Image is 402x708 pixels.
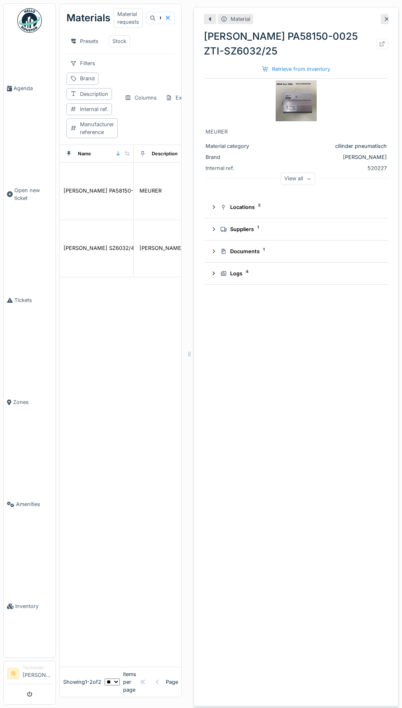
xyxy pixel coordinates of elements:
[15,602,52,610] span: Inventory
[23,665,52,671] div: Technician
[206,164,267,172] div: Internal ref.
[7,667,19,680] li: IS
[14,296,52,304] span: Tickets
[270,153,387,161] div: [PERSON_NAME]
[13,398,52,406] span: Zones
[4,555,55,657] a: Inventory
[63,678,101,686] div: Showing 1 - 2 of 2
[64,187,187,195] div: [PERSON_NAME] PA58150-0025 ZTI-SZ6032/25
[112,37,126,45] div: Stock
[152,150,178,157] div: Description
[4,139,55,249] a: Open new ticket
[66,35,102,47] div: Presets
[17,8,42,33] img: Badge_color-CXgf-gQk.svg
[23,665,52,682] li: [PERSON_NAME]
[78,150,91,157] div: Name
[66,57,99,69] div: Filters
[4,249,55,351] a: Tickets
[220,247,379,255] div: Documents
[220,203,379,211] div: Locations
[4,351,55,453] a: Zones
[270,164,387,172] div: 520227
[206,142,267,150] div: Material category
[14,186,52,202] span: Open new ticket
[220,225,379,233] div: Suppliers
[121,92,160,104] div: Columns
[80,75,95,82] div: Brand
[66,7,110,29] div: Materials
[14,84,52,92] span: Agenda
[231,15,250,23] div: Material
[204,29,388,59] div: [PERSON_NAME] PA58150-0025 ZTI-SZ6032/25
[207,244,385,259] summary: Documents1
[4,453,55,555] a: Amenities
[139,187,162,195] div: MEURER
[281,173,315,185] div: View all
[207,266,385,281] summary: Logs4
[220,270,379,277] div: Logs
[276,80,317,121] img: Cilinder Parker PA58150-0025 ZTI-SZ6032/25
[207,200,385,215] summary: Locations2
[114,8,143,28] div: Material requests
[206,153,267,161] div: Brand
[105,670,136,694] div: items per page
[80,120,114,136] div: Manufacturer reference
[139,244,286,252] div: [PERSON_NAME] [PERSON_NAME] SZ6032/40 (PA58150)
[64,244,165,252] div: [PERSON_NAME] SZ6032/40 (PA58150)
[259,64,333,75] div: Retrieve from inventory
[4,37,55,139] a: Agenda
[270,142,387,150] div: cilinder pneumatisch
[207,222,385,237] summary: Suppliers1
[162,92,196,104] div: Export
[206,128,387,136] div: MEURER
[80,105,108,113] div: Internal ref.
[16,500,52,508] span: Amenities
[7,665,52,684] a: IS Technician[PERSON_NAME]
[166,678,178,686] div: Page
[80,90,108,98] div: Description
